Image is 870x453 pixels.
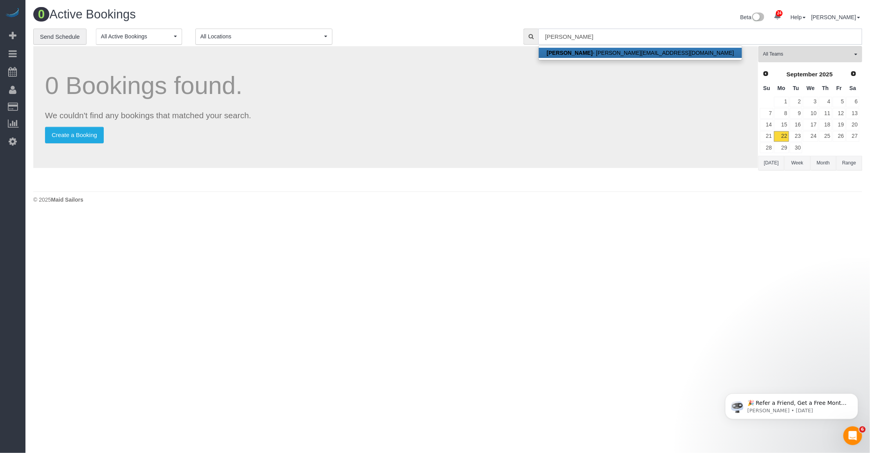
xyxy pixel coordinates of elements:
a: 29 [774,143,789,153]
span: Saturday [850,85,856,91]
a: 23 [790,131,803,142]
a: 1 [774,97,789,107]
span: Sunday [763,85,770,91]
span: 6 [859,426,866,433]
a: 17 [803,119,818,130]
a: 3 [803,97,818,107]
a: 27 [847,131,859,142]
a: 12 [833,108,846,119]
a: 19 [833,119,846,130]
a: Beta [740,14,765,20]
a: 5 [833,97,846,107]
a: 10 [803,108,818,119]
a: 14 [760,119,773,130]
iframe: Intercom live chat [843,426,862,445]
a: 25 [819,131,832,142]
strong: Maid Sailors [51,197,83,203]
button: All Active Bookings [96,29,182,45]
a: 4 [819,97,832,107]
a: [PERSON_NAME]- [PERSON_NAME][EMAIL_ADDRESS][DOMAIN_NAME] [539,48,742,58]
a: 24 [770,8,785,25]
a: Help [791,14,806,20]
input: Enter the first 3 letters of the name to search [538,29,862,45]
span: All Locations [200,32,322,40]
button: [DATE] [758,156,784,170]
a: 20 [847,119,859,130]
span: September [787,71,818,78]
a: 2 [790,97,803,107]
a: Create a Booking [45,127,104,143]
iframe: Intercom notifications message [713,377,870,432]
a: Next [848,69,859,79]
a: 13 [847,108,859,119]
a: 7 [760,108,773,119]
button: All Teams [758,46,862,62]
button: Range [836,156,862,170]
span: 2025 [819,71,833,78]
h1: 0 Bookings found. [45,72,746,99]
span: Prev [763,70,769,77]
span: Tuesday [793,85,799,91]
span: Thursday [822,85,829,91]
a: Prev [760,69,771,79]
a: 28 [760,143,773,153]
a: 22 [774,131,789,142]
span: Monday [778,85,785,91]
a: 24 [803,131,818,142]
span: 24 [776,10,783,16]
span: All Active Bookings [101,32,172,40]
button: All Locations [195,29,332,45]
ol: All Teams [758,46,862,58]
span: Next [850,70,857,77]
span: All Teams [763,51,852,58]
a: Send Schedule [33,29,87,45]
span: Wednesday [807,85,815,91]
a: 21 [760,131,773,142]
a: 11 [819,108,832,119]
a: 18 [819,119,832,130]
a: 16 [790,119,803,130]
img: Automaid Logo [5,8,20,19]
img: New interface [751,13,764,23]
div: © 2025 [33,196,862,204]
a: 30 [790,143,803,153]
button: Week [784,156,810,170]
span: Friday [836,85,842,91]
a: 26 [833,131,846,142]
strong: [PERSON_NAME] [547,50,592,56]
a: 9 [790,108,803,119]
a: 6 [847,97,859,107]
a: 15 [774,119,789,130]
p: We couldn't find any bookings that matched your search. [45,110,746,121]
h1: Active Bookings [33,8,442,21]
a: 8 [774,108,789,119]
button: Month [810,156,836,170]
a: [PERSON_NAME] [811,14,860,20]
span: 0 [33,7,49,22]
